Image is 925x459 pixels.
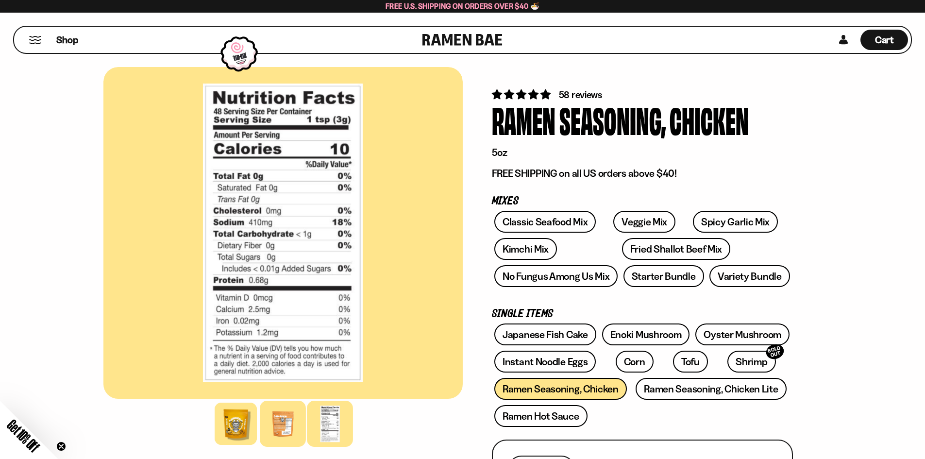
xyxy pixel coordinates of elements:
a: Fried Shallot Beef Mix [622,238,730,260]
span: Free U.S. Shipping on Orders over $40 🍜 [386,1,539,11]
p: FREE SHIPPING on all US orders above $40! [492,167,793,180]
span: 58 reviews [559,89,602,101]
a: Ramen Seasoning, Chicken Lite [636,378,786,400]
a: Classic Seafood Mix [494,211,596,233]
a: Corn [616,351,654,373]
button: Mobile Menu Trigger [29,36,42,44]
div: SOLD OUT [764,342,786,361]
a: Ramen Hot Sauce [494,405,588,427]
a: No Fungus Among Us Mix [494,265,618,287]
a: Variety Bundle [709,265,790,287]
a: Kimchi Mix [494,238,557,260]
div: Chicken [670,102,749,138]
a: Shop [56,30,78,50]
a: Veggie Mix [613,211,675,233]
a: Enoki Mushroom [602,323,690,345]
div: Seasoning, [559,102,666,138]
button: Close teaser [56,442,66,451]
span: Get 10% Off [4,417,42,455]
a: Spicy Garlic Mix [693,211,778,233]
div: Cart [860,27,908,53]
a: Starter Bundle [623,265,704,287]
a: Instant Noodle Eggs [494,351,596,373]
a: Japanese Fish Cake [494,323,596,345]
a: ShrimpSOLD OUT [727,351,775,373]
p: Single Items [492,309,793,319]
span: Cart [875,34,894,46]
p: 5oz [492,146,793,159]
a: Tofu [673,351,708,373]
a: Oyster Mushroom [695,323,790,345]
div: Ramen [492,102,555,138]
p: Mixes [492,197,793,206]
span: 4.83 stars [492,88,553,101]
span: Shop [56,34,78,47]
